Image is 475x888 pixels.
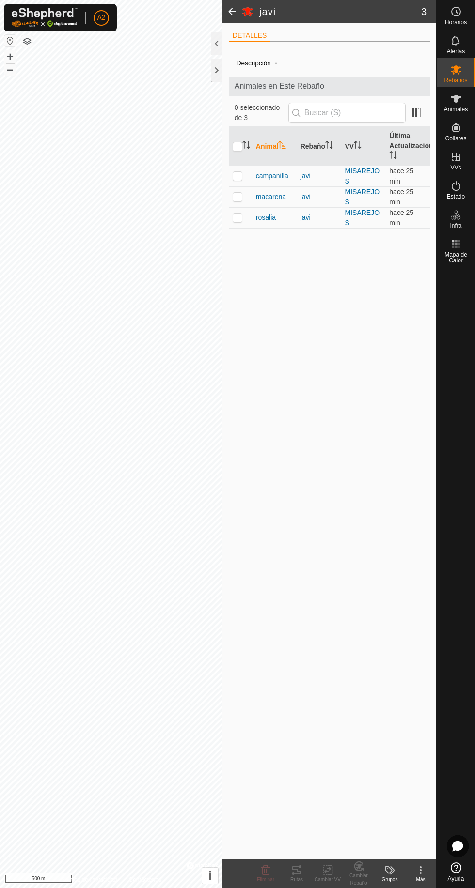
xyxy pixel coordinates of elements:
span: Ayuda [448,876,464,882]
button: i [202,868,218,884]
h2: javi [259,6,421,17]
span: 26 ago 2025, 21:03 [389,209,413,227]
label: Descripción [237,60,271,67]
span: VVs [450,165,461,170]
span: Eliminar [257,877,274,882]
th: Última Actualización [385,127,430,166]
span: campanilla [256,171,288,181]
span: Infra [450,223,461,229]
button: – [4,63,16,75]
span: i [208,869,212,882]
span: A2 [97,13,105,23]
li: DETALLES [229,31,271,42]
button: Capas del Mapa [21,35,33,47]
span: 26 ago 2025, 21:03 [389,188,413,206]
span: macarena [256,192,286,202]
p-sorticon: Activar para ordenar [325,142,333,150]
div: Cambiar VV [312,876,343,883]
span: - [271,55,281,71]
div: Rutas [281,876,312,883]
span: Animales [444,107,468,112]
div: javi [301,213,337,223]
a: Contáctenos [129,875,161,884]
button: + [4,51,16,62]
th: Animal [252,127,297,166]
a: Ayuda [437,858,475,886]
span: Animales en Este Rebaño [235,80,424,92]
p-sorticon: Activar para ordenar [354,142,362,150]
button: Restablecer Mapa [4,35,16,46]
div: javi [301,171,337,181]
div: Grupos [374,876,405,883]
a: MISAREJOS [345,188,380,206]
span: Mapa de Calor [439,252,473,263]
div: Más [405,876,436,883]
img: Logo Gallagher [12,8,78,28]
span: rosalia [256,213,276,223]
span: Rebaños [444,77,467,83]
p-sorticon: Activar para ordenar [389,153,397,160]
p-sorticon: Activar para ordenar [278,142,286,150]
a: MISAREJOS [345,209,380,227]
th: Rebaño [297,127,341,166]
input: Buscar (S) [288,103,406,123]
span: Estado [447,194,465,199]
span: Alertas [447,48,465,54]
th: VV [341,127,385,166]
div: javi [301,192,337,202]
p-sorticon: Activar para ordenar [242,142,250,150]
span: Collares [445,136,466,141]
span: 26 ago 2025, 21:04 [389,167,413,185]
span: 3 [421,4,427,19]
a: MISAREJOS [345,167,380,185]
div: Cambiar Rebaño [343,872,374,887]
a: Política de Privacidad [61,875,117,884]
span: Horarios [445,19,467,25]
span: 0 seleccionado de 3 [235,103,288,123]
